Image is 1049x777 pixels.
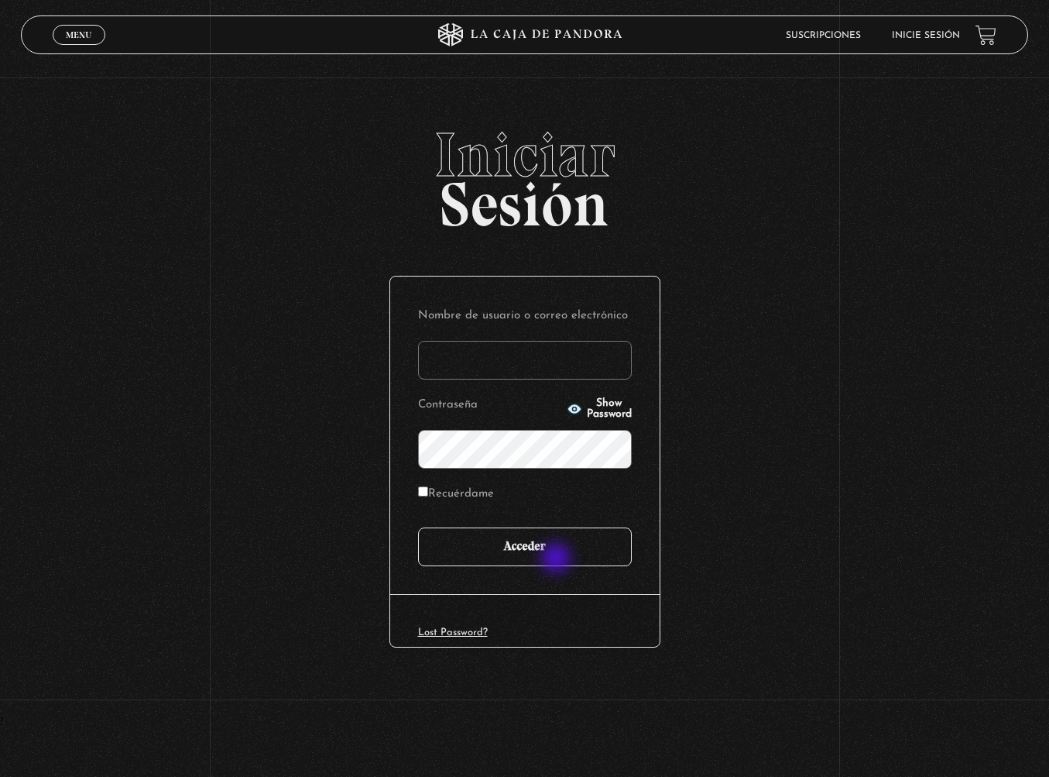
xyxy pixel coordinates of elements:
input: Acceder [418,528,632,566]
a: Lost Password? [418,627,488,638]
a: Suscripciones [786,31,861,40]
input: Recuérdame [418,486,428,497]
a: View your shopping cart [975,25,996,46]
button: Show Password [567,398,632,420]
a: Inicie sesión [892,31,960,40]
label: Contraseña [418,394,562,418]
label: Nombre de usuario o correo electrónico [418,304,632,328]
span: Menu [66,30,91,40]
label: Recuérdame [418,483,494,507]
h2: Sesión [21,124,1028,223]
span: Cerrar [60,43,97,54]
span: Show Password [587,398,632,420]
span: Iniciar [21,124,1028,186]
